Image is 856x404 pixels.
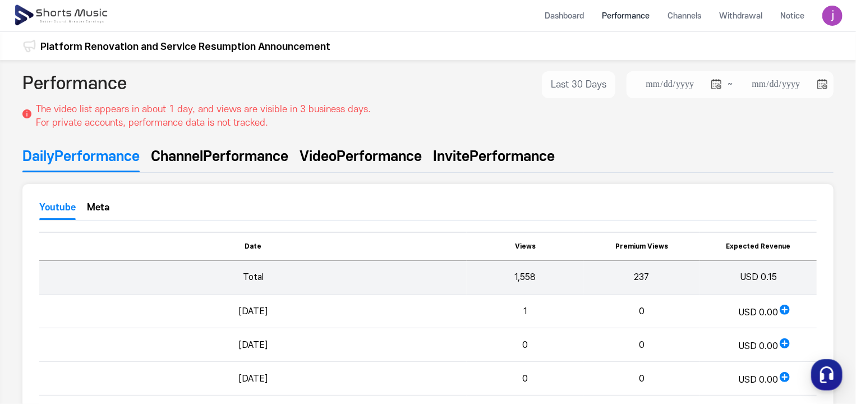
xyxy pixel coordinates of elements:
[203,146,288,167] span: Performance
[39,201,76,220] button: Youtube
[739,306,779,319] span: USD 0.00
[40,39,330,54] a: Platform Renovation and Service Resumption Announcement
[93,328,126,337] span: Messages
[739,339,779,353] span: USD 0.00
[39,232,467,260] th: Date
[467,362,583,396] td: 0
[583,295,700,328] td: 0
[22,71,127,98] h2: Performance
[145,311,215,339] a: Settings
[54,146,140,167] span: Performance
[87,202,109,219] button: Meta
[337,146,422,167] span: Performance
[44,372,462,385] p: [DATE]
[583,261,700,295] td: 237
[22,39,36,53] img: 알림 아이콘
[300,146,422,172] a: Video Performance
[433,146,470,167] span: Invite
[433,146,555,172] a: Invite Performance
[300,146,337,167] span: Video
[593,1,659,31] a: Performance
[470,146,555,167] span: Performance
[542,71,615,98] button: Last 30 Days
[710,1,771,31] a: Withdrawal
[22,146,140,172] a: Daily Performance
[739,373,779,387] span: USD 0.00
[467,261,583,295] td: 1,558
[467,232,583,260] th: Views
[822,6,843,26] img: 사용자 이미지
[44,305,462,318] p: [DATE]
[151,146,288,172] a: Channel Performance
[36,103,371,130] p: The video list appears in about 1 day, and views are visible in 3 business days. For private acco...
[39,261,467,295] td: Total
[22,109,31,118] img: 설명 아이콘
[659,1,710,31] a: Channels
[536,1,593,31] a: Dashboard
[22,146,54,167] span: Daily
[3,311,74,339] a: Home
[44,338,462,352] p: [DATE]
[467,295,583,328] td: 1
[583,232,700,260] th: Premium Views
[627,71,834,98] li: ~
[151,146,203,167] span: Channel
[29,328,48,337] span: Home
[74,311,145,339] a: Messages
[740,272,777,282] span: USD 0.15
[583,328,700,362] td: 0
[166,328,194,337] span: Settings
[467,328,583,362] td: 0
[700,232,817,260] th: Expected Revenue
[583,362,700,396] td: 0
[771,1,813,31] a: Notice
